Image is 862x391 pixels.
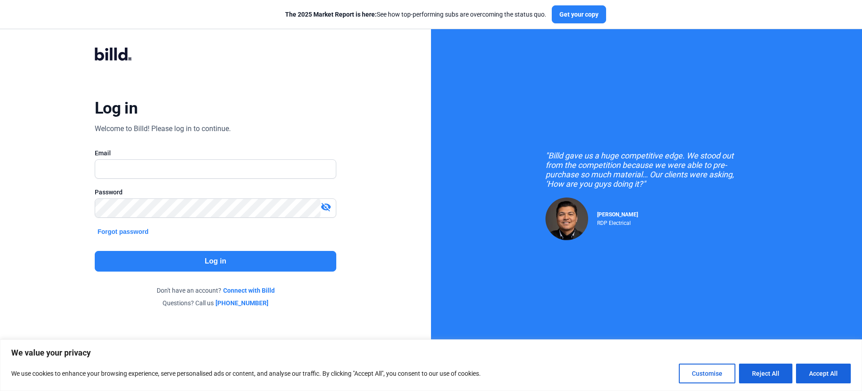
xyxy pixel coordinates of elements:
[95,286,336,295] div: Don't have an account?
[545,198,588,240] img: Raul Pacheco
[597,211,638,218] span: [PERSON_NAME]
[215,299,268,308] a: [PHONE_NUMBER]
[95,188,336,197] div: Password
[11,347,851,358] p: We value your privacy
[679,364,735,383] button: Customise
[321,202,331,212] mat-icon: visibility_off
[95,251,336,272] button: Log in
[95,299,336,308] div: Questions? Call us
[223,286,275,295] a: Connect with Billd
[545,151,748,189] div: "Billd gave us a huge competitive edge. We stood out from the competition because we were able to...
[95,98,137,118] div: Log in
[739,364,792,383] button: Reject All
[285,10,546,19] div: See how top-performing subs are overcoming the status quo.
[95,149,336,158] div: Email
[11,368,481,379] p: We use cookies to enhance your browsing experience, serve personalised ads or content, and analys...
[95,123,231,134] div: Welcome to Billd! Please log in to continue.
[95,227,151,237] button: Forgot password
[796,364,851,383] button: Accept All
[552,5,606,23] button: Get your copy
[597,218,638,226] div: RDP Electrical
[285,11,377,18] span: The 2025 Market Report is here:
